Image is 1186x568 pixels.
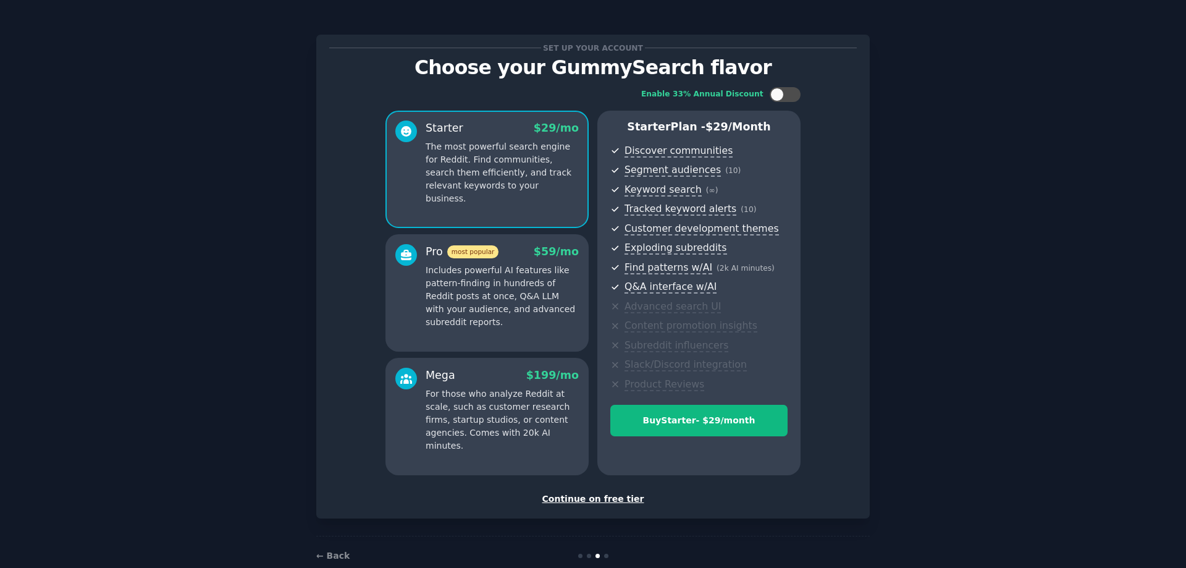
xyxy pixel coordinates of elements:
span: $ 29 /month [705,121,771,133]
span: Advanced search UI [625,300,721,313]
span: Discover communities [625,145,733,158]
div: Mega [426,368,455,383]
span: Customer development themes [625,223,779,235]
button: BuyStarter- $29/month [610,405,788,436]
span: Subreddit influencers [625,339,728,352]
span: Q&A interface w/AI [625,281,717,294]
div: Continue on free tier [329,493,857,506]
div: Starter [426,121,463,136]
span: $ 59 /mo [534,245,579,258]
span: Exploding subreddits [625,242,726,255]
span: Segment audiences [625,164,721,177]
span: Tracked keyword alerts [625,203,736,216]
a: ← Back [316,551,350,561]
span: Slack/Discord integration [625,358,747,371]
span: Keyword search [625,184,702,197]
span: $ 199 /mo [526,369,579,381]
span: ( ∞ ) [706,186,718,195]
p: For those who analyze Reddit at scale, such as customer research firms, startup studios, or conte... [426,388,579,452]
span: ( 10 ) [725,166,741,175]
span: Set up your account [541,41,646,54]
span: Product Reviews [625,378,704,391]
span: ( 10 ) [741,205,756,214]
span: most popular [447,245,499,258]
div: Buy Starter - $ 29 /month [611,414,787,427]
p: Starter Plan - [610,119,788,135]
span: Find patterns w/AI [625,261,712,274]
p: Choose your GummySearch flavor [329,57,857,78]
div: Enable 33% Annual Discount [641,89,763,100]
p: The most powerful search engine for Reddit. Find communities, search them efficiently, and track ... [426,140,579,205]
p: Includes powerful AI features like pattern-finding in hundreds of Reddit posts at once, Q&A LLM w... [426,264,579,329]
span: ( 2k AI minutes ) [717,264,775,273]
div: Pro [426,244,498,260]
span: $ 29 /mo [534,122,579,134]
span: Content promotion insights [625,320,757,333]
